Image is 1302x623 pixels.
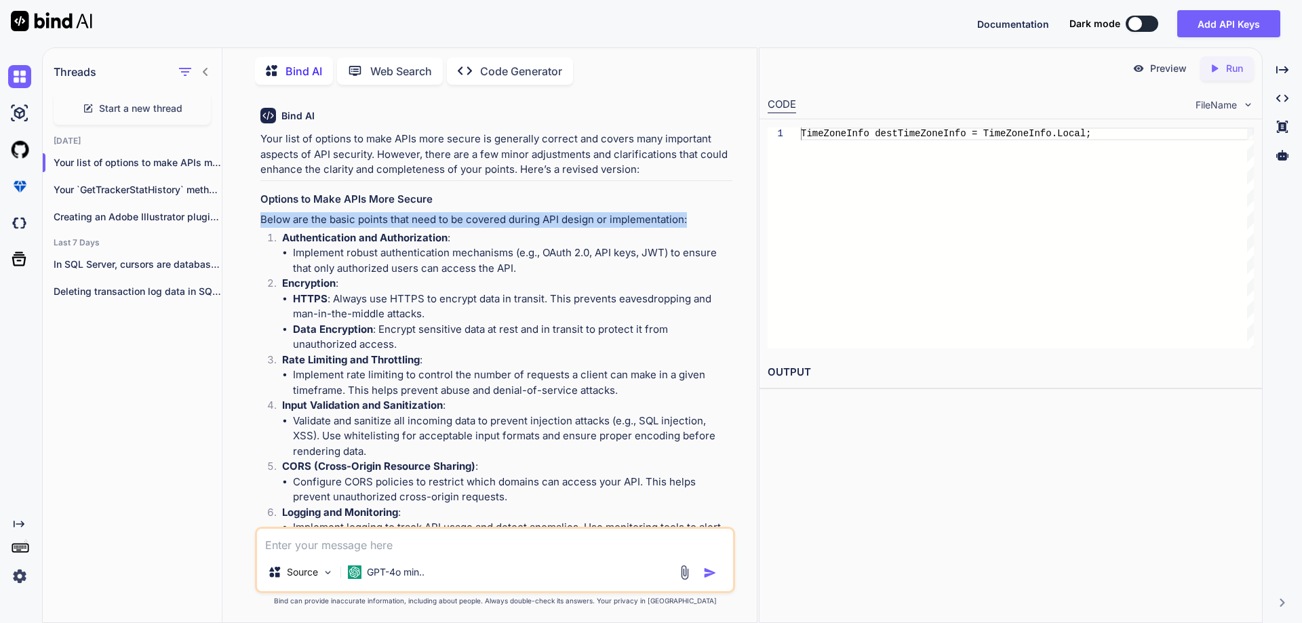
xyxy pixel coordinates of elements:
[8,65,31,88] img: chat
[293,475,732,505] li: Configure CORS policies to restrict which domains can access your API. This helps prevent unautho...
[293,245,732,276] li: Implement robust authentication mechanisms (e.g., OAuth 2.0, API keys, JWT) to ensure that only a...
[281,109,315,123] h6: Bind AI
[282,231,448,244] strong: Authentication and Authorization
[367,565,425,579] p: GPT-4o min..
[43,136,222,146] h2: [DATE]
[282,460,475,473] strong: CORS (Cross-Origin Resource Sharing)
[768,127,783,140] div: 1
[293,292,732,322] li: : Always use HTTPS to encrypt data in transit. This prevents eavesdropping and man-in-the-middle ...
[8,102,31,125] img: ai-studio
[282,353,732,368] p: :
[293,323,373,336] strong: Data Encryption
[370,63,432,79] p: Web Search
[282,398,732,414] p: :
[8,138,31,161] img: githubLight
[54,210,222,224] p: Creating an Adobe Illustrator plugin using ExtendScript...
[768,97,796,113] div: CODE
[282,353,420,366] strong: Rate Limiting and Throttling
[282,276,732,292] p: :
[282,505,732,521] p: :
[1196,98,1237,112] span: FileName
[8,565,31,588] img: settings
[1132,62,1145,75] img: preview
[977,18,1049,30] span: Documentation
[282,459,732,475] p: :
[99,102,182,115] span: Start a new thread
[1177,10,1280,37] button: Add API Keys
[43,237,222,248] h2: Last 7 Days
[282,277,336,289] strong: Encryption
[293,367,732,398] li: Implement rate limiting to control the number of requests a client can make in a given timeframe....
[54,258,222,271] p: In SQL Server, cursors are database objects...
[677,565,692,580] img: attachment
[1150,62,1187,75] p: Preview
[287,565,318,579] p: Source
[260,192,732,207] h3: Options to Make APIs More Secure
[293,322,732,353] li: : Encrypt sensitive data at rest and in transit to protect it from unauthorized access.
[54,285,222,298] p: Deleting transaction log data in SQL Server...
[1226,62,1243,75] p: Run
[54,156,222,169] p: Your list of options to make APIs more s...
[282,506,398,519] strong: Logging and Monitoring
[322,567,334,578] img: Pick Models
[1242,99,1254,110] img: chevron down
[282,230,732,246] p: :
[1069,17,1120,31] span: Dark mode
[11,11,92,31] img: Bind AI
[8,212,31,235] img: darkCloudIdeIcon
[1069,128,1092,139] span: cal;
[260,212,732,228] p: Below are the basic points that need to be covered during API design or implementation:
[260,132,732,178] p: Your list of options to make APIs more secure is generally correct and covers many important aspe...
[801,128,1069,139] span: TimeZoneInfo destTimeZoneInfo = TimeZoneInfo.Lo
[348,565,361,579] img: GPT-4o mini
[293,292,328,305] strong: HTTPS
[54,183,222,197] p: Your `GetTrackerStatHistory` method is f...
[255,596,735,606] p: Bind can provide inaccurate information, including about people. Always double-check its answers....
[293,520,732,550] li: Implement logging to track API usage and detect anomalies. Use monitoring tools to alert you of s...
[285,63,322,79] p: Bind AI
[54,64,96,80] h1: Threads
[8,175,31,198] img: premium
[282,399,443,411] strong: Input Validation and Sanitization
[759,357,1262,388] h2: OUTPUT
[480,63,562,79] p: Code Generator
[293,414,732,460] li: Validate and sanitize all incoming data to prevent injection attacks (e.g., SQL injection, XSS). ...
[703,566,717,580] img: icon
[977,17,1049,31] button: Documentation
